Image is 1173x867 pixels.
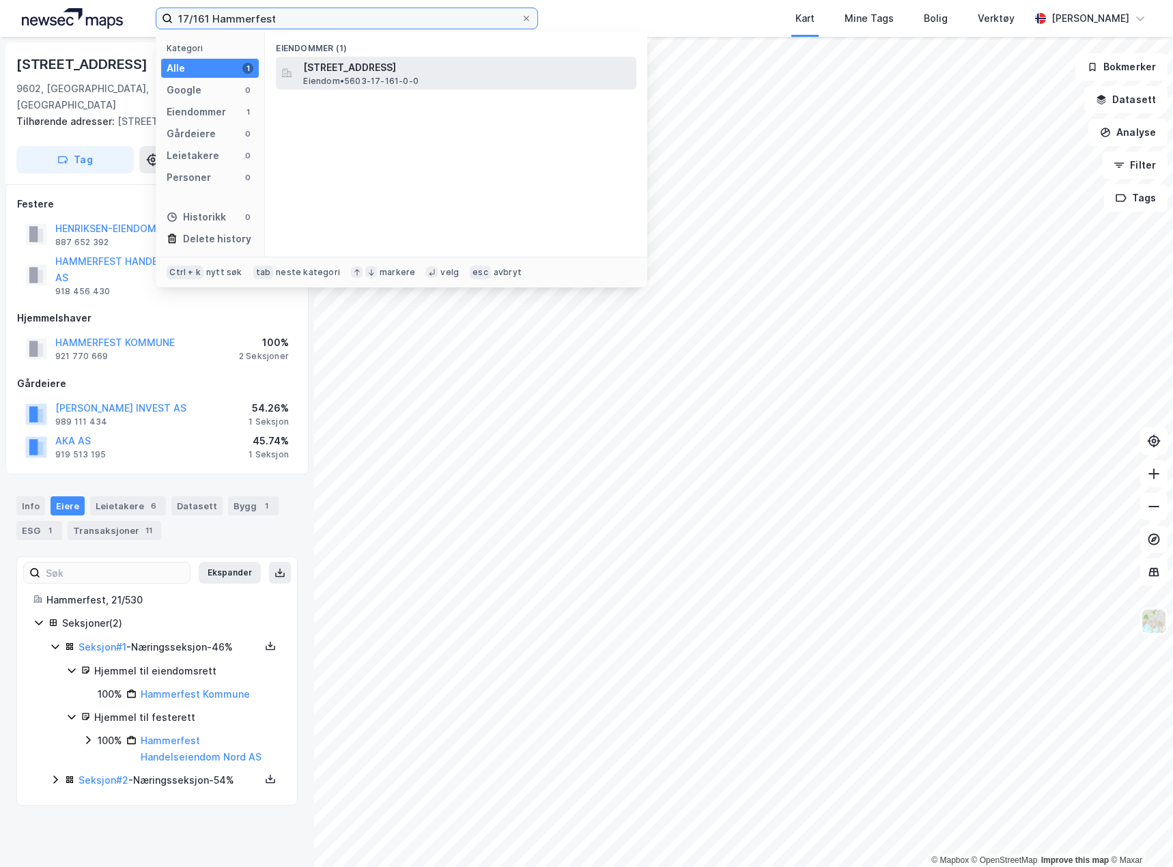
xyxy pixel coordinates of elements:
[1141,608,1167,634] img: Z
[167,82,201,98] div: Google
[242,172,253,183] div: 0
[1075,53,1168,81] button: Bokmerker
[242,150,253,161] div: 0
[1088,119,1168,146] button: Analyse
[228,496,279,515] div: Bygg
[239,351,289,362] div: 2 Seksjoner
[199,562,261,584] button: Ekspander
[249,416,289,427] div: 1 Seksjon
[978,10,1015,27] div: Verktøy
[94,663,281,679] div: Hjemmel til eiendomsrett
[46,592,281,608] div: Hammerfest, 21/530
[55,286,110,297] div: 918 456 430
[303,76,419,87] span: Eiendom • 5603-17-161-0-0
[167,209,226,225] div: Historikk
[68,521,161,540] div: Transaksjoner
[98,733,122,749] div: 100%
[167,60,185,76] div: Alle
[972,855,1038,865] a: OpenStreetMap
[183,231,251,247] div: Delete history
[276,267,340,278] div: neste kategori
[16,146,134,173] button: Tag
[167,266,203,279] div: Ctrl + k
[167,126,216,142] div: Gårdeiere
[249,449,289,460] div: 1 Seksjon
[931,855,969,865] a: Mapbox
[167,43,259,53] div: Kategori
[242,85,253,96] div: 0
[17,310,297,326] div: Hjemmelshaver
[98,686,122,702] div: 100%
[55,416,107,427] div: 989 111 434
[173,8,521,29] input: Søk på adresse, matrikkel, gårdeiere, leietakere eller personer
[242,63,253,74] div: 1
[249,400,289,416] div: 54.26%
[242,106,253,117] div: 1
[1102,152,1168,179] button: Filter
[171,496,223,515] div: Datasett
[242,212,253,223] div: 0
[90,496,166,515] div: Leietakere
[1051,10,1129,27] div: [PERSON_NAME]
[141,735,262,763] a: Hammerfest Handelseiendom Nord AS
[303,59,631,76] span: [STREET_ADDRESS]
[79,641,126,653] a: Seksjon#1
[239,335,289,351] div: 100%
[79,639,260,655] div: - Næringsseksjon - 46%
[242,128,253,139] div: 0
[79,772,260,788] div: - Næringsseksjon - 54%
[40,563,190,583] input: Søk
[924,10,948,27] div: Bolig
[51,496,85,515] div: Eiere
[16,521,62,540] div: ESG
[79,774,128,786] a: Seksjon#2
[22,8,123,29] img: logo.a4113a55bc3d86da70a041830d287a7e.svg
[470,266,491,279] div: esc
[795,10,815,27] div: Kart
[141,688,250,700] a: Hammerfest Kommune
[253,266,274,279] div: tab
[845,10,894,27] div: Mine Tags
[17,196,297,212] div: Festere
[55,237,109,248] div: 887 652 392
[17,375,297,392] div: Gårdeiere
[94,709,281,726] div: Hjemmel til festerett
[16,53,150,75] div: [STREET_ADDRESS]
[1105,801,1173,867] div: Kontrollprogram for chat
[494,267,522,278] div: avbryt
[62,615,281,631] div: Seksjoner ( 2 )
[265,32,647,57] div: Eiendommer (1)
[167,104,226,120] div: Eiendommer
[167,169,211,186] div: Personer
[380,267,415,278] div: markere
[16,113,287,130] div: [STREET_ADDRESS]
[1104,184,1168,212] button: Tags
[16,115,117,127] span: Tilhørende adresser:
[249,433,289,449] div: 45.74%
[1105,801,1173,867] iframe: Chat Widget
[147,499,160,513] div: 6
[1084,86,1168,113] button: Datasett
[16,496,45,515] div: Info
[440,267,459,278] div: velg
[16,81,214,113] div: 9602, [GEOGRAPHIC_DATA], [GEOGRAPHIC_DATA]
[55,449,106,460] div: 919 513 195
[43,524,57,537] div: 1
[206,267,242,278] div: nytt søk
[55,351,108,362] div: 921 770 669
[259,499,273,513] div: 1
[1041,855,1109,865] a: Improve this map
[167,147,219,164] div: Leietakere
[142,524,156,537] div: 11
